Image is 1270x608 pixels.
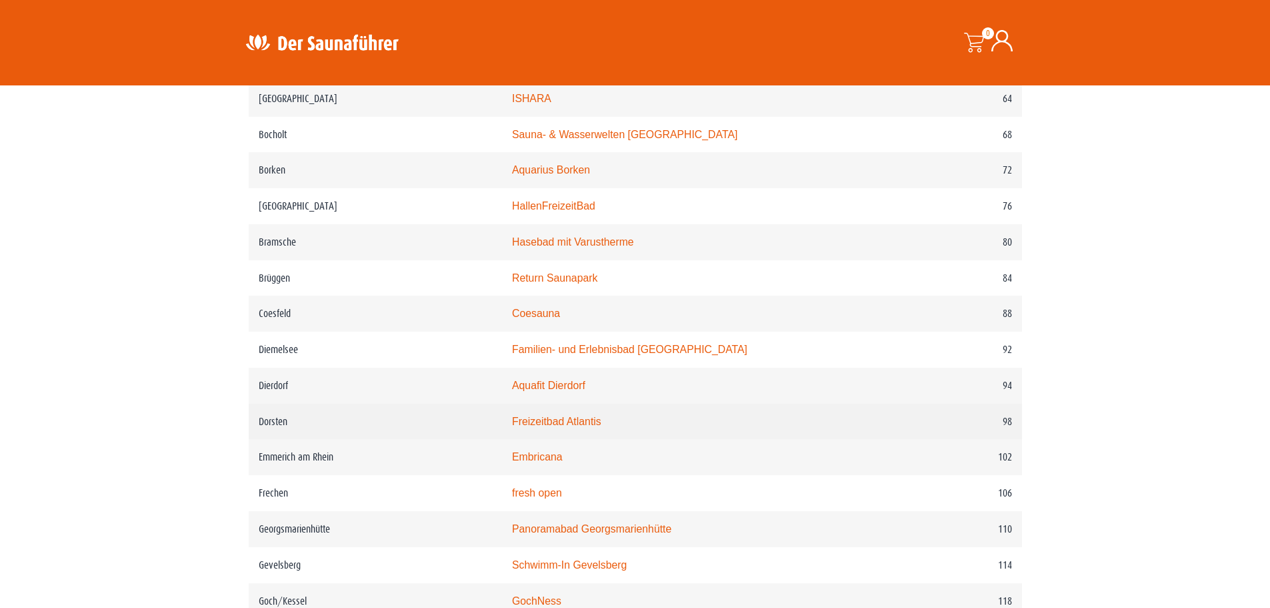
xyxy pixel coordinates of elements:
[512,451,563,463] a: Embricana
[249,511,502,547] td: Georgsmarienhütte
[883,547,1021,583] td: 114
[512,416,601,427] a: Freizeitbad Atlantis
[883,404,1021,440] td: 98
[249,475,502,511] td: Frechen
[249,224,502,260] td: Bramsche
[249,81,502,117] td: [GEOGRAPHIC_DATA]
[883,439,1021,475] td: 102
[512,129,737,140] a: Sauna- & Wasserwelten [GEOGRAPHIC_DATA]
[883,260,1021,296] td: 84
[883,117,1021,153] td: 68
[512,200,595,212] a: HallenFreizeitBad
[512,380,585,391] a: Aquafit Dierdorf
[982,27,994,39] span: 0
[883,152,1021,188] td: 72
[249,332,502,368] td: Diemelsee
[512,236,634,248] a: Hasebad mit Varustherme
[883,188,1021,224] td: 76
[512,595,561,607] a: GochNess
[883,475,1021,511] td: 106
[512,487,562,499] a: fresh open
[512,164,590,176] a: Aquarius Borken
[883,296,1021,332] td: 88
[883,81,1021,117] td: 64
[249,296,502,332] td: Coesfeld
[512,272,597,284] a: Return Saunapark
[249,368,502,404] td: Dierdorf
[249,152,502,188] td: Borken
[249,188,502,224] td: [GEOGRAPHIC_DATA]
[883,332,1021,368] td: 92
[512,308,560,319] a: Coesauna
[883,511,1021,547] td: 110
[883,224,1021,260] td: 80
[249,404,502,440] td: Dorsten
[512,559,627,571] a: Schwimm-In Gevelsberg
[512,523,671,535] a: Panoramabad Georgsmarienhütte
[512,93,551,104] a: ISHARA
[883,368,1021,404] td: 94
[249,439,502,475] td: Emmerich am Rhein
[249,260,502,296] td: Brüggen
[512,344,747,355] a: Familien- und Erlebnisbad [GEOGRAPHIC_DATA]
[249,117,502,153] td: Bocholt
[249,547,502,583] td: Gevelsberg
